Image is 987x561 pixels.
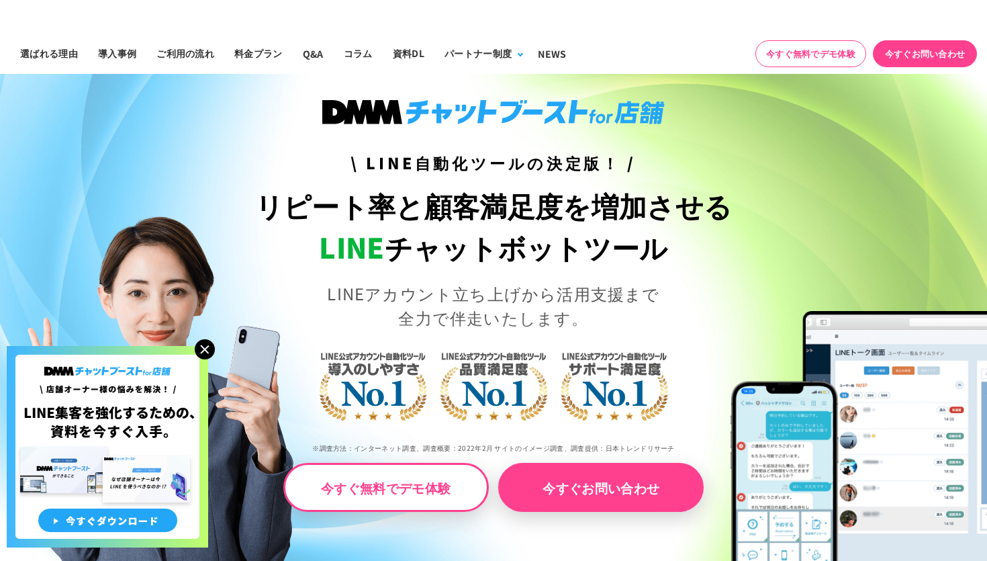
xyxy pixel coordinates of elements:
[146,33,224,74] a: ご利用の流れ
[755,40,866,67] a: 今すぐ無料でデモ体験
[247,282,741,330] p: LINEアカウント立ち上げから活用支援まで 全力で伴走いたします。
[319,226,384,267] span: LINE
[275,300,712,468] img: LINE公式アカウント自動化ツール導入のしやすさNo.1｜LINE公式アカウント自動化ツール品質満足度No.1｜LINE公式アカウント自動化ツールサポート満足度No.1
[10,33,88,74] a: 選ばれる理由
[224,33,293,74] a: 料金プラン
[498,463,704,512] a: 今すぐお問い合わせ
[247,433,741,463] p: ※調査方法：インターネット調査、調査概要：2022年2月 サイトのイメージ調査、調査提供：日本トレンドリサーチ
[283,463,489,512] a: 今すぐ無料でデモ体験
[247,185,741,268] h1: リピート率と顧客満足度を増加させる チャットボットツール
[293,33,334,74] a: Q&A
[383,33,434,74] a: 資料DL
[7,346,208,362] a: 店舗オーナー様の悩みを解決!LINE集客を狂化するための資料を今すぐ入手!
[88,33,146,74] a: 導入事例
[7,346,208,548] img: 店舗オーナー様の悩みを解決!LINE集客を狂化するための資料を今すぐ入手!
[334,33,383,74] a: コラム
[247,151,741,175] h3: \ LINE自動化ツールの決定版！ /
[873,40,977,67] a: 今すぐお問い合わせ
[528,33,576,74] a: NEWS
[444,46,512,60] div: パートナー制度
